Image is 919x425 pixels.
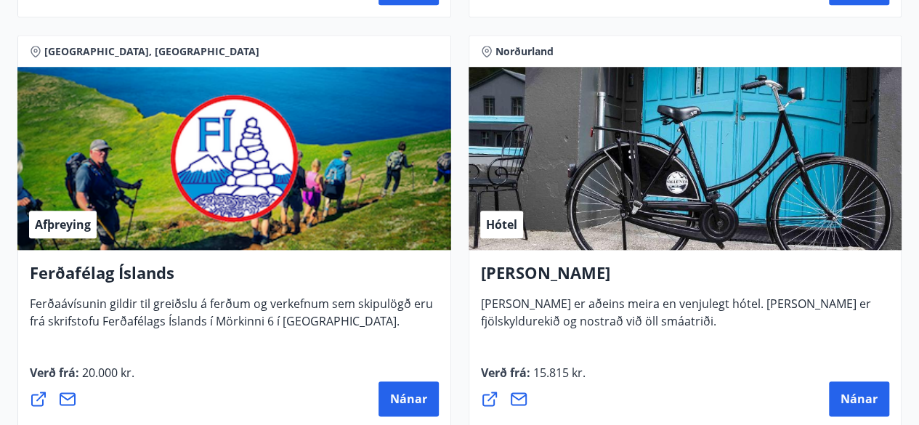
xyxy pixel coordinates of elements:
[30,296,433,341] span: Ferðaávísunin gildir til greiðslu á ferðum og verkefnum sem skipulögð eru frá skrifstofu Ferðafél...
[530,365,586,381] span: 15.815 kr.
[79,365,134,381] span: 20.000 kr.
[481,296,871,341] span: [PERSON_NAME] er aðeins meira en venjulegt hótel. [PERSON_NAME] er fjölskyldurekið og nostrað við...
[495,44,554,59] span: Norðurland
[481,262,890,295] h4: [PERSON_NAME]
[30,262,439,295] h4: Ferðafélag Íslands
[44,44,259,59] span: [GEOGRAPHIC_DATA], [GEOGRAPHIC_DATA]
[841,391,878,407] span: Nánar
[378,381,439,416] button: Nánar
[30,365,134,392] span: Verð frá :
[35,216,91,232] span: Afþreying
[829,381,889,416] button: Nánar
[486,216,517,232] span: Hótel
[481,365,586,392] span: Verð frá :
[390,391,427,407] span: Nánar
